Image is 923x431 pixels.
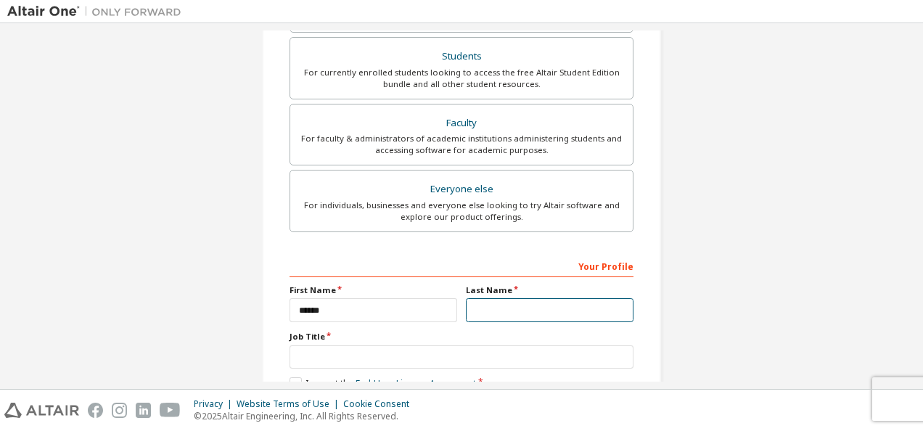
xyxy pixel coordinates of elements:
[194,410,418,422] p: © 2025 Altair Engineering, Inc. All Rights Reserved.
[160,403,181,418] img: youtube.svg
[299,133,624,156] div: For faculty & administrators of academic institutions administering students and accessing softwa...
[194,398,237,410] div: Privacy
[299,46,624,67] div: Students
[136,403,151,418] img: linkedin.svg
[290,284,457,296] label: First Name
[343,398,418,410] div: Cookie Consent
[299,67,624,90] div: For currently enrolled students looking to access the free Altair Student Edition bundle and all ...
[290,331,633,342] label: Job Title
[299,200,624,223] div: For individuals, businesses and everyone else looking to try Altair software and explore our prod...
[7,4,189,19] img: Altair One
[290,254,633,277] div: Your Profile
[88,403,103,418] img: facebook.svg
[299,179,624,200] div: Everyone else
[466,284,633,296] label: Last Name
[290,377,476,390] label: I accept the
[112,403,127,418] img: instagram.svg
[4,403,79,418] img: altair_logo.svg
[299,113,624,134] div: Faculty
[356,377,476,390] a: End-User License Agreement
[237,398,343,410] div: Website Terms of Use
